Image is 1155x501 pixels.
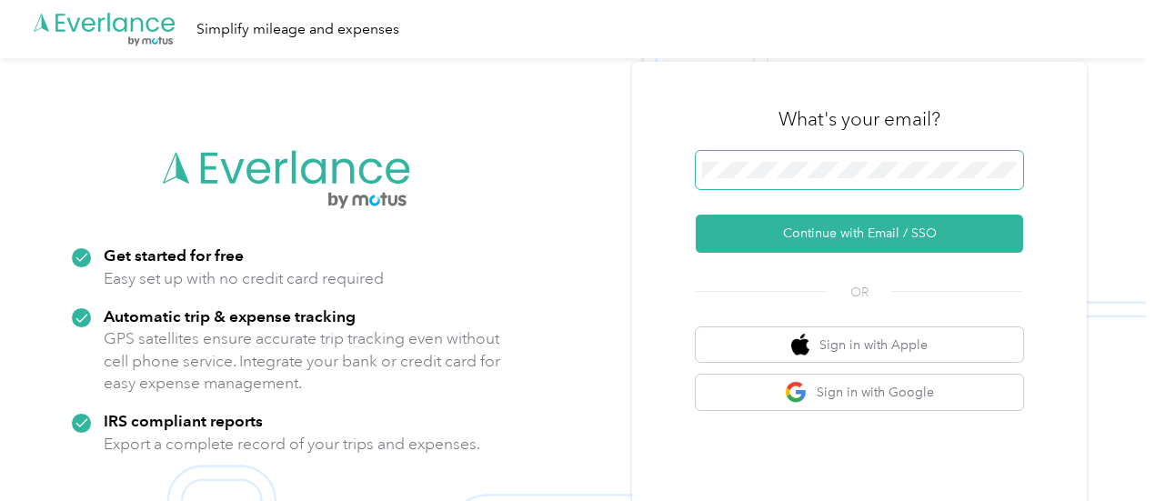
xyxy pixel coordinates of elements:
h3: What's your email? [778,106,940,132]
img: apple logo [791,334,809,356]
p: Export a complete record of your trips and expenses. [104,433,480,456]
p: Easy set up with no credit card required [104,267,384,290]
strong: Get started for free [104,245,244,265]
strong: IRS compliant reports [104,411,263,430]
button: Continue with Email / SSO [696,215,1023,253]
button: google logoSign in with Google [696,375,1023,410]
span: OR [828,283,891,302]
p: GPS satellites ensure accurate trip tracking even without cell phone service. Integrate your bank... [104,327,501,395]
button: apple logoSign in with Apple [696,327,1023,363]
div: Simplify mileage and expenses [196,18,399,41]
img: google logo [785,381,808,404]
strong: Automatic trip & expense tracking [104,306,356,326]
